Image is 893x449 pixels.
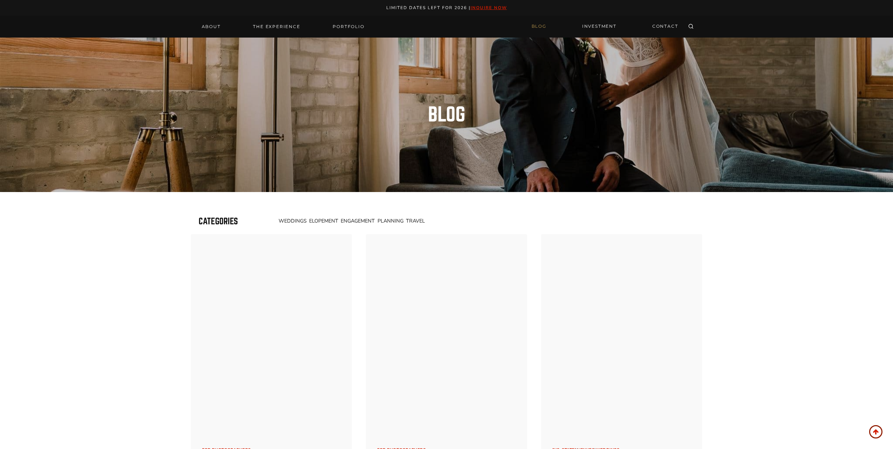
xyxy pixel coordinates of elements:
[366,234,527,436] img: How to Use Camera Metering Modes at Weddings (With or without flash) 2
[527,20,682,33] nav: Secondary Navigation
[527,20,551,33] a: BLOG
[428,105,465,124] h1: Blog
[366,234,527,436] a: Bridal portrait of a smiling woman in a wedding dress and veil, standing in a modern venue with l...
[279,217,694,225] nav: Navigation 4
[578,20,621,33] a: INVESTMENT
[341,217,375,225] a: Engagement
[406,217,425,225] a: Travel
[199,217,267,226] h3: Categories
[471,5,507,11] a: inquire now
[328,22,368,32] a: Portfolio
[869,425,882,438] a: Scroll to top
[686,22,696,32] button: View Search Form
[648,20,682,33] a: CONTACT
[198,22,225,32] a: About
[541,234,702,436] a: Four Corners Winery Wedding Venue
[309,217,338,225] a: Elopement
[249,22,304,32] a: THE EXPERIENCE
[191,234,352,436] a: Bride and groom standing close together in soft lighting, with shadows creating an artistic backd...
[279,217,307,225] a: Weddings
[421,18,473,35] img: Logo of Roy Serafin Photo Co., featuring stylized text in white on a light background, representi...
[198,22,369,32] nav: Primary Navigation
[191,234,352,436] img: Aftershoot Review: Culling + Editing weddings 1
[378,217,404,225] a: Planning
[541,234,702,436] img: Four Corners Winery Wedding Venue 3
[8,4,886,12] p: Limited Dates LEft for 2026 |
